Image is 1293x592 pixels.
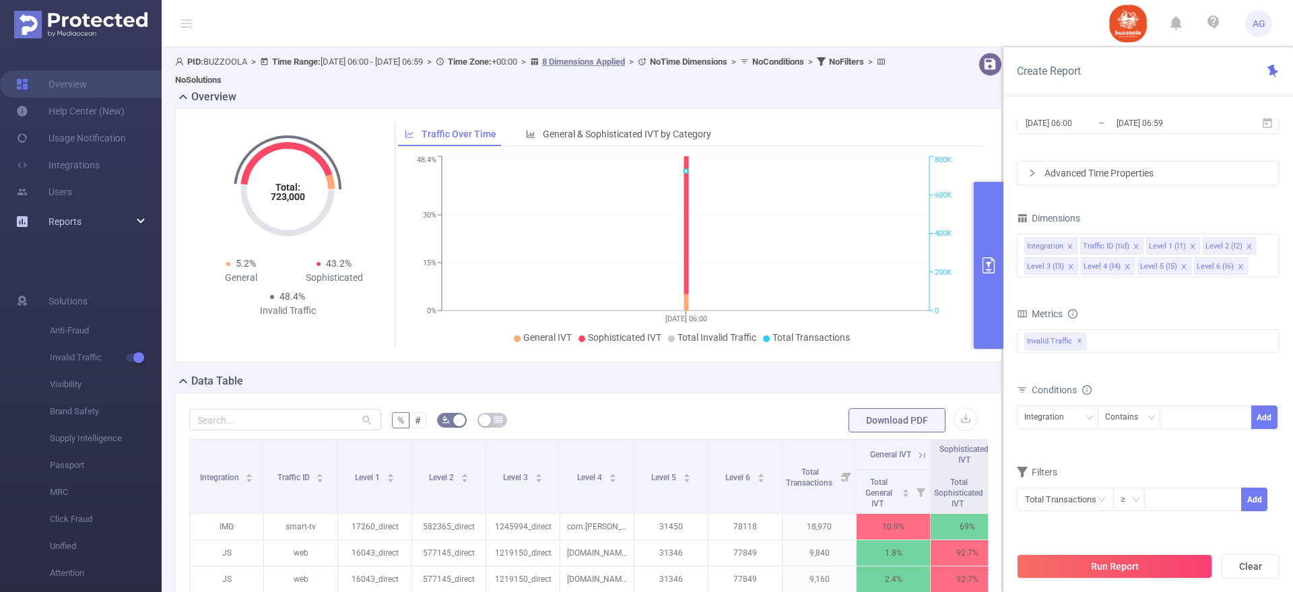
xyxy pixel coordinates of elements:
[1181,263,1187,271] i: icon: close
[16,125,126,152] a: Usage Notification
[783,566,856,592] p: 9,160
[683,471,690,475] i: icon: caret-up
[1024,406,1073,428] div: Integration
[757,477,764,481] i: icon: caret-down
[783,540,856,566] p: 9,840
[241,304,334,318] div: Invalid Traffic
[405,129,414,139] i: icon: line-chart
[634,566,708,592] p: 31346
[864,57,877,67] span: >
[931,514,1004,539] p: 69%
[317,471,324,475] i: icon: caret-up
[588,332,661,343] span: Sophisticated IVT
[935,306,939,315] tspan: 0
[461,471,469,480] div: Sort
[317,477,324,481] i: icon: caret-down
[50,344,162,371] span: Invalid Traffic
[422,129,496,139] span: Traffic Over Time
[1083,238,1129,255] div: Traffic ID (tid)
[786,467,834,488] span: Total Transactions
[448,57,492,67] b: Time Zone:
[423,259,436,267] tspan: 15%
[195,271,288,285] div: General
[772,332,850,343] span: Total Transactions
[625,57,638,67] span: >
[50,506,162,533] span: Click Fraud
[677,332,756,343] span: Total Invalid Traffic
[1081,257,1135,275] li: Level 4 (l4)
[634,514,708,539] p: 31450
[247,57,260,67] span: >
[931,540,1004,566] p: 92.7%
[1077,333,1082,350] span: ✕
[50,479,162,506] span: MRC
[50,425,162,452] span: Supply Intelligence
[1105,406,1148,428] div: Contains
[857,566,930,592] p: 2.4%
[1251,405,1278,429] button: Add
[1203,237,1257,255] li: Level 2 (l2)
[175,57,889,85] span: BUZZOOLA [DATE] 06:00 - [DATE] 06:59 +00:00
[1027,238,1063,255] div: Integration
[757,471,764,475] i: icon: caret-up
[486,514,560,539] p: 1245994_direct
[246,471,253,475] i: icon: caret-up
[486,540,560,566] p: 1219150_direct
[190,514,263,539] p: IMG
[935,268,952,277] tspan: 200K
[1017,308,1063,319] span: Metrics
[16,152,100,178] a: Integrations
[934,478,983,508] span: Total Sophisticated IVT
[191,89,236,105] h2: Overview
[634,540,708,566] p: 31346
[902,487,910,495] div: Sort
[423,57,436,67] span: >
[246,477,253,481] i: icon: caret-down
[187,57,203,67] b: PID:
[1140,258,1177,275] div: Level 5 (l5)
[837,440,856,513] i: Filter menu
[264,540,337,566] p: web
[542,57,625,67] u: 8 Dimensions Applied
[783,514,856,539] p: 18,970
[1222,554,1280,579] button: Clear
[189,409,381,430] input: Search...
[1246,243,1253,251] i: icon: close
[461,477,468,481] i: icon: caret-down
[939,445,989,465] span: Sophisticated IVT
[931,566,1004,592] p: 92.7%
[279,291,305,302] span: 48.4%
[609,471,616,475] i: icon: caret-up
[387,471,394,475] i: icon: caret-up
[804,57,817,67] span: >
[535,477,542,481] i: icon: caret-down
[271,191,305,202] tspan: 723,000
[865,478,892,508] span: Total General IVT
[935,230,952,238] tspan: 400K
[486,566,560,592] p: 1219150_direct
[1237,263,1244,271] i: icon: close
[1197,258,1234,275] div: Level 6 (l6)
[650,57,727,67] b: No Time Dimensions
[48,208,81,235] a: Reports
[397,415,404,426] span: %
[417,156,436,165] tspan: 48.4%
[857,514,930,539] p: 10.9%
[1024,237,1077,255] li: Integration
[50,371,162,398] span: Visibility
[985,470,1004,513] i: Filter menu
[427,306,436,315] tspan: 0%
[326,258,352,269] span: 43.2%
[523,332,572,343] span: General IVT
[1028,169,1036,177] i: icon: right
[442,416,450,424] i: icon: bg-colors
[535,471,543,480] div: Sort
[50,317,162,344] span: Anti-Fraud
[727,57,740,67] span: >
[16,178,72,205] a: Users
[423,211,436,220] tspan: 30%
[1146,237,1200,255] li: Level 1 (l1)
[338,514,411,539] p: 17260_direct
[1067,263,1074,271] i: icon: close
[175,75,222,85] b: No Solutions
